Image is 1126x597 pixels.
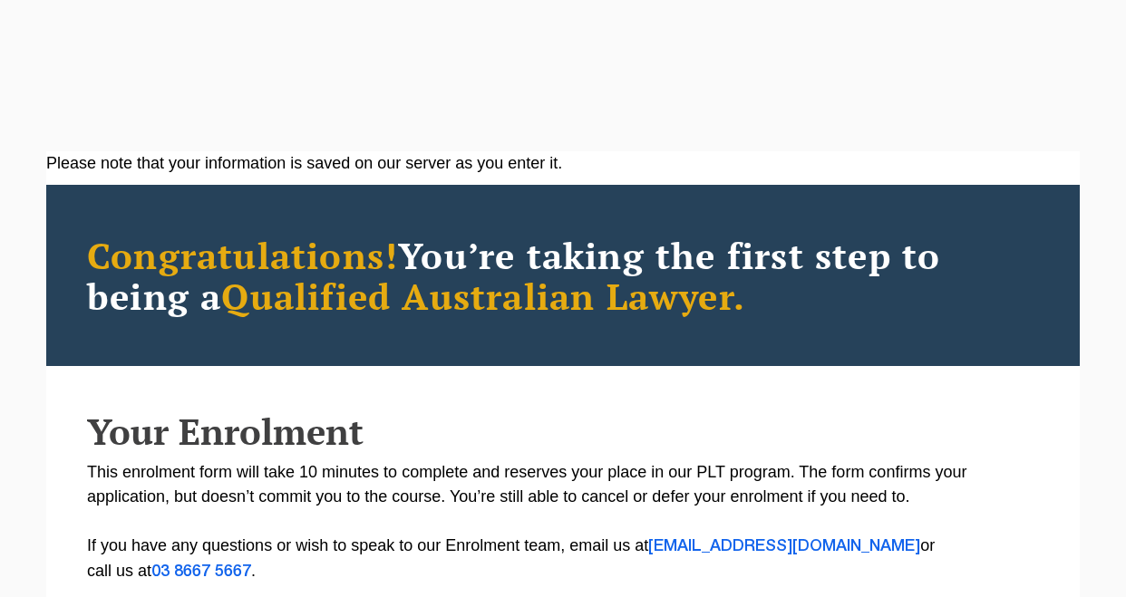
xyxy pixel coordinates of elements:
span: Congratulations! [87,231,398,279]
h2: Your Enrolment [87,411,1039,451]
div: Please note that your information is saved on our server as you enter it. [46,151,1080,176]
span: Qualified Australian Lawyer. [221,272,745,320]
a: 03 8667 5667 [151,564,251,579]
p: This enrolment form will take 10 minutes to complete and reserves your place in our PLT program. ... [87,460,1039,584]
h2: You’re taking the first step to being a [87,235,1039,316]
a: [EMAIL_ADDRESS][DOMAIN_NAME] [648,539,920,554]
